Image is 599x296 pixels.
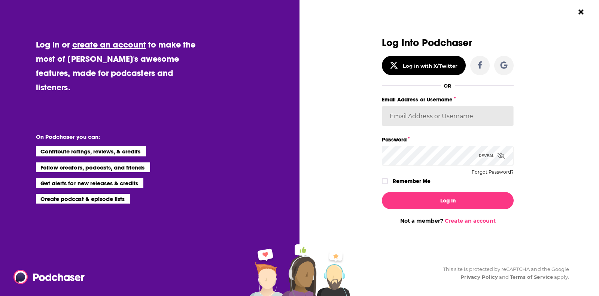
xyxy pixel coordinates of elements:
[72,39,146,50] a: create an account
[382,192,514,209] button: Log In
[13,270,85,284] img: Podchaser - Follow, Share and Rate Podcasts
[13,270,79,284] a: Podchaser - Follow, Share and Rate Podcasts
[403,63,458,69] div: Log in with X/Twitter
[444,83,451,89] div: OR
[36,194,130,204] li: Create podcast & episode lists
[472,170,514,175] button: Forgot Password?
[479,146,505,166] div: Reveal
[36,178,143,188] li: Get alerts for new releases & credits
[445,217,496,224] a: Create an account
[393,176,431,186] label: Remember Me
[36,133,186,140] li: On Podchaser you can:
[510,274,553,280] a: Terms of Service
[574,5,588,19] button: Close Button
[36,146,146,156] li: Contribute ratings, reviews, & credits
[382,95,514,104] label: Email Address or Username
[382,56,466,75] button: Log in with X/Twitter
[382,217,514,224] div: Not a member?
[36,162,150,172] li: Follow creators, podcasts, and friends
[382,37,514,48] h3: Log Into Podchaser
[437,265,569,281] div: This site is protected by reCAPTCHA and the Google and apply.
[382,106,514,126] input: Email Address or Username
[460,274,498,280] a: Privacy Policy
[382,135,514,144] label: Password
